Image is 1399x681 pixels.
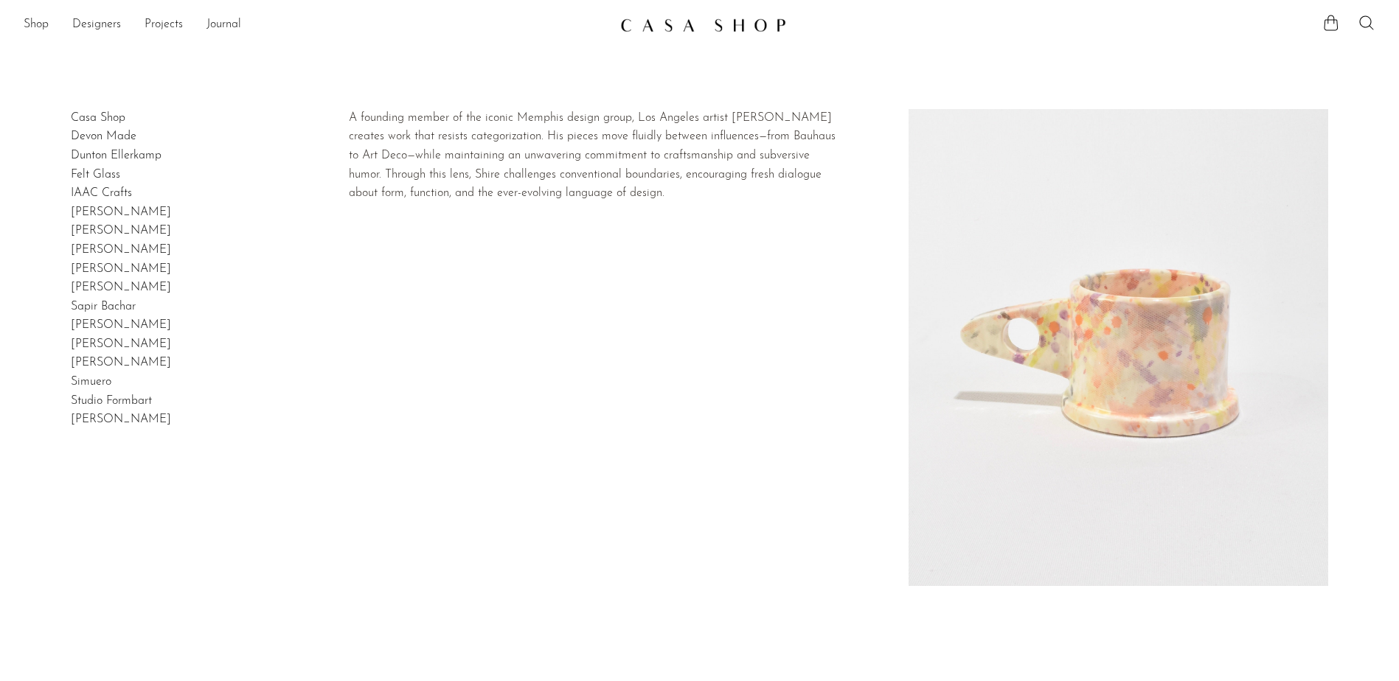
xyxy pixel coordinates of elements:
a: [PERSON_NAME] [71,225,171,237]
a: [PERSON_NAME] [71,263,171,275]
a: Dunton Ellerkamp [71,150,162,161]
a: Felt Glass [71,169,120,181]
a: Sapir Bachar [71,301,136,312]
nav: Desktop navigation [24,13,608,38]
ul: NEW HEADER MENU [24,13,608,38]
img: Peter Shire [909,109,1328,586]
a: Projects [145,15,183,35]
a: Simuero [71,376,111,388]
a: Shop [24,15,49,35]
a: [PERSON_NAME] [71,206,171,218]
a: Journal [206,15,241,35]
a: IAAC Crafts [71,187,132,199]
a: [PERSON_NAME] [71,282,171,293]
a: Designers [72,15,121,35]
a: Studio Formbart [71,395,152,407]
a: [PERSON_NAME] [71,413,171,425]
a: Devon Made [71,130,136,142]
a: [PERSON_NAME] [71,244,171,256]
a: [PERSON_NAME] [71,338,171,350]
div: A founding member of the iconic Memphis design group, Los Angeles artist [PERSON_NAME] creates wo... [349,109,839,203]
a: [PERSON_NAME] [71,357,171,369]
a: Casa Shop [71,112,125,124]
a: [PERSON_NAME] [71,319,171,331]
